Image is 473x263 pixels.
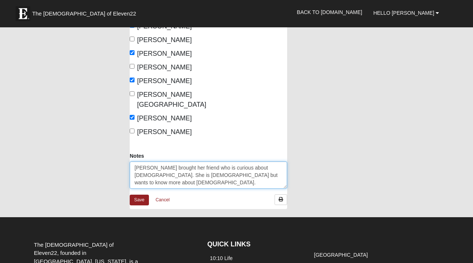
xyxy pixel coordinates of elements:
img: Eleven22 logo [16,6,30,21]
span: [PERSON_NAME] [137,64,192,71]
h4: QUICK LINKS [207,240,300,249]
input: [PERSON_NAME] [130,129,135,133]
input: [PERSON_NAME] [130,64,135,69]
input: [PERSON_NAME] [130,115,135,120]
a: Hello [PERSON_NAME] [368,4,445,22]
a: The [DEMOGRAPHIC_DATA] of Eleven22 [12,3,160,21]
a: Cancel [151,194,174,206]
span: Hello [PERSON_NAME] [373,10,434,16]
a: Back to [DOMAIN_NAME] [291,3,368,21]
span: [PERSON_NAME] [137,50,192,57]
label: Notes [130,152,144,160]
a: Print Attendance Roster [275,194,287,205]
a: Save [130,195,149,205]
input: [PERSON_NAME] [130,50,135,55]
input: [PERSON_NAME] [130,37,135,41]
span: [PERSON_NAME] [137,36,192,44]
span: [PERSON_NAME][GEOGRAPHIC_DATA] [137,91,206,108]
span: [PERSON_NAME] [137,128,192,136]
span: [PERSON_NAME] [137,77,192,85]
span: [PERSON_NAME] [137,115,192,122]
span: The [DEMOGRAPHIC_DATA] of Eleven22 [32,10,136,17]
input: [PERSON_NAME] [130,78,135,82]
input: [PERSON_NAME][GEOGRAPHIC_DATA] [130,91,135,96]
